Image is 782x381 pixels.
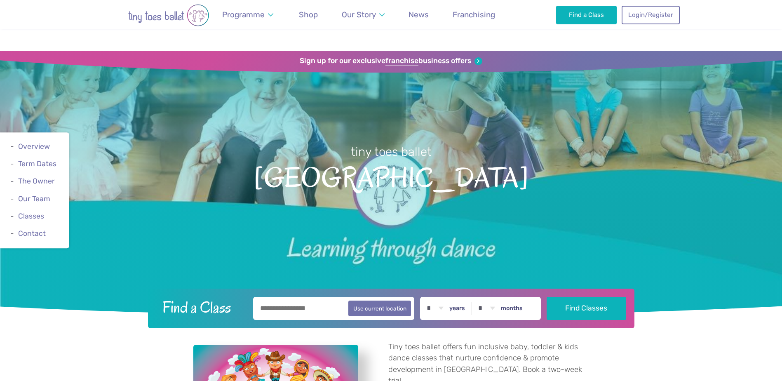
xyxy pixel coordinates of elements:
[547,297,626,320] button: Find Classes
[348,301,411,316] button: Use current location
[351,145,432,159] small: tiny toes ballet
[18,212,44,220] a: Classes
[501,305,523,312] label: months
[342,10,376,19] span: Our Story
[18,142,50,151] a: Overview
[18,195,50,203] a: Our Team
[449,305,465,312] label: years
[405,5,433,24] a: News
[156,297,247,317] h2: Find a Class
[103,4,235,26] img: tiny toes ballet
[385,56,418,66] strong: franchise
[449,5,499,24] a: Franchising
[299,10,318,19] span: Shop
[295,5,322,24] a: Shop
[222,10,265,19] span: Programme
[300,56,482,66] a: Sign up for our exclusivefranchisebusiness offers
[14,160,768,193] span: [GEOGRAPHIC_DATA]
[409,10,429,19] span: News
[18,229,46,238] a: Contact
[556,6,617,24] a: Find a Class
[622,6,679,24] a: Login/Register
[18,177,55,186] a: The Owner
[338,5,388,24] a: Our Story
[218,5,277,24] a: Programme
[18,160,56,168] a: Term Dates
[453,10,495,19] span: Franchising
